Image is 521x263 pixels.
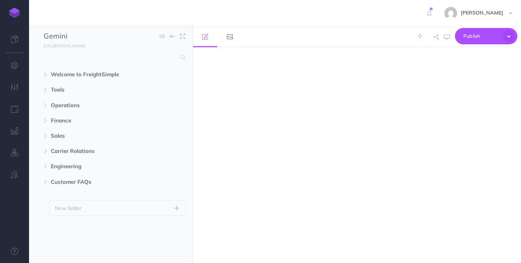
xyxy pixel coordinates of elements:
[51,101,140,110] span: Operations
[51,116,140,125] span: Finance
[444,7,457,20] img: f2addded3eb1ed40190dc44ae2e214ba.jpg
[51,147,140,155] span: Carrier Relations
[51,162,140,171] span: Engineering
[457,9,507,16] span: [PERSON_NAME]
[51,85,140,94] span: Tools
[44,51,176,64] input: Search
[44,31,129,42] input: Documentation Name
[49,201,186,216] button: New folder
[44,43,85,48] small: [URL][DOMAIN_NAME]
[455,28,517,44] button: Publish
[55,204,82,212] p: New folder
[29,42,92,49] a: [URL][DOMAIN_NAME]
[51,131,140,140] span: Sales
[51,70,140,79] span: Welcome to FreightSimple
[51,178,140,186] span: Customer FAQs
[9,8,20,18] img: logo-mark.svg
[463,31,500,42] span: Publish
